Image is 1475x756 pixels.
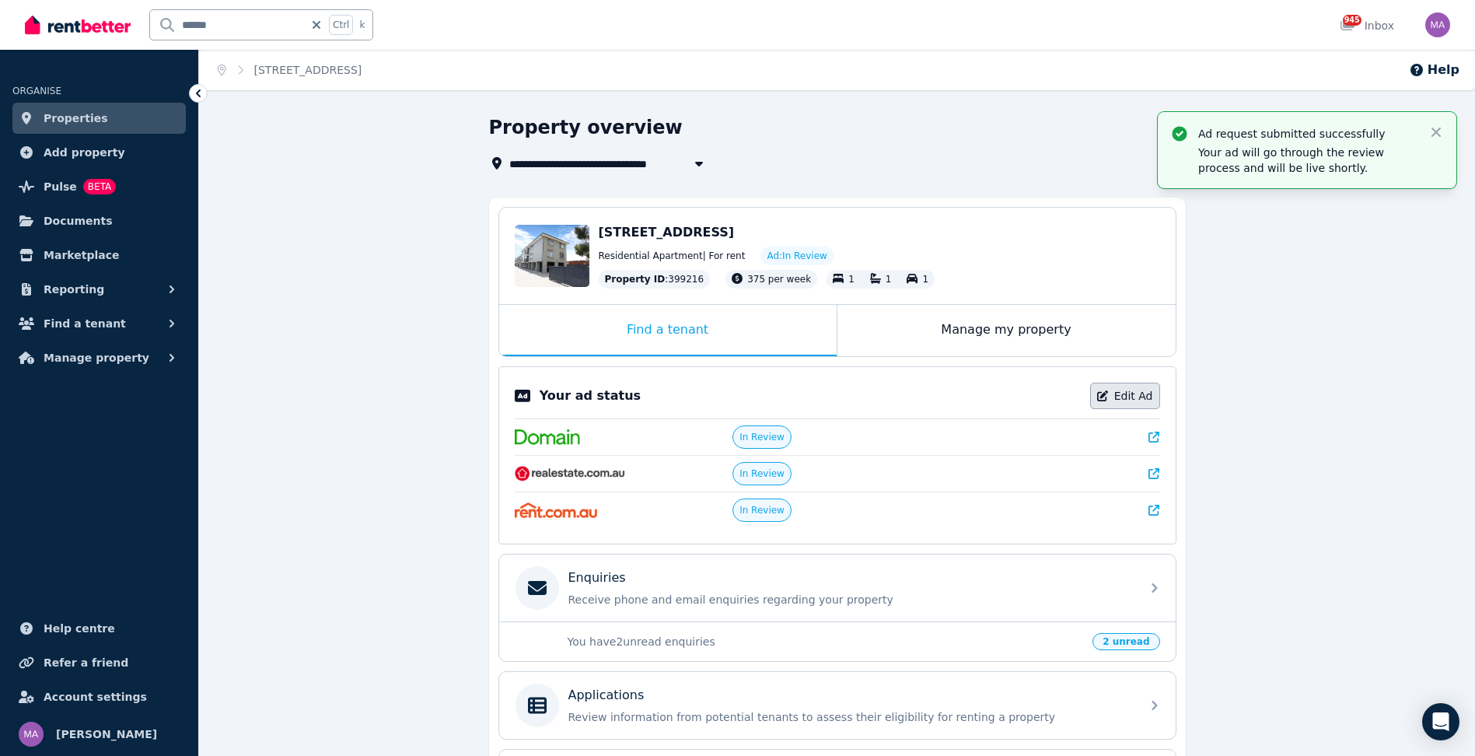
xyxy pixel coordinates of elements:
[605,273,666,285] span: Property ID
[19,722,44,747] img: Marc Angelone
[12,274,186,305] button: Reporting
[848,274,855,285] span: 1
[499,555,1176,621] a: EnquiriesReceive phone and email enquiries regarding your property
[515,502,598,518] img: Rent.com.au
[12,205,186,236] a: Documents
[515,429,580,445] img: Domain.com.au
[12,647,186,678] a: Refer a friend
[83,179,116,194] span: BETA
[489,115,683,140] h1: Property overview
[12,103,186,134] a: Properties
[599,225,735,240] span: [STREET_ADDRESS]
[44,280,104,299] span: Reporting
[1343,15,1361,26] span: 945
[886,274,892,285] span: 1
[1425,12,1450,37] img: Marc Angelone
[44,348,149,367] span: Manage property
[739,431,785,443] span: In Review
[599,270,711,289] div: : 399216
[568,634,1084,649] p: You have 2 unread enquiries
[922,274,928,285] span: 1
[12,308,186,339] button: Find a tenant
[568,709,1131,725] p: Review information from potential tenants to assess their eligibility for renting a property
[1409,61,1459,79] button: Help
[12,240,186,271] a: Marketplace
[12,171,186,202] a: PulseBETA
[44,688,147,706] span: Account settings
[540,387,641,405] p: Your ad status
[568,686,645,705] p: Applications
[12,613,186,644] a: Help centre
[568,592,1131,607] p: Receive phone and email enquiries regarding your property
[499,305,837,356] div: Find a tenant
[599,250,746,262] span: Residential Apartment | For rent
[329,15,353,35] span: Ctrl
[747,274,811,285] span: 375 per week
[12,681,186,712] a: Account settings
[12,86,61,96] span: ORGANISE
[568,569,626,587] p: Enquiries
[1092,633,1159,650] span: 2 unread
[1198,145,1416,176] p: Your ad will go through the review process and will be live shortly.
[44,619,115,638] span: Help centre
[12,137,186,168] a: Add property
[12,342,186,373] button: Manage property
[359,19,365,31] span: k
[1198,126,1416,142] p: Ad request submitted successfully
[44,246,119,264] span: Marketplace
[199,50,380,90] nav: Breadcrumb
[25,13,131,37] img: RentBetter
[44,653,128,672] span: Refer a friend
[767,250,827,262] span: Ad: In Review
[1090,383,1160,409] a: Edit Ad
[44,212,113,230] span: Documents
[44,177,77,196] span: Pulse
[837,305,1176,356] div: Manage my property
[515,466,626,481] img: RealEstate.com.au
[1422,703,1459,740] div: Open Intercom Messenger
[44,109,108,128] span: Properties
[44,143,125,162] span: Add property
[44,314,126,333] span: Find a tenant
[739,467,785,480] span: In Review
[1340,18,1394,33] div: Inbox
[56,725,157,744] span: [PERSON_NAME]
[739,504,785,516] span: In Review
[254,64,362,76] a: [STREET_ADDRESS]
[499,672,1176,739] a: ApplicationsReview information from potential tenants to assess their eligibility for renting a p...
